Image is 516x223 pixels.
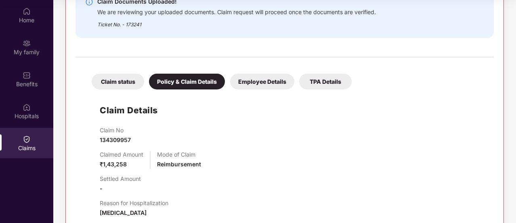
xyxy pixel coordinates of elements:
div: We are reviewing your uploaded documents. Claim request will proceed once the documents are verif... [97,6,376,16]
p: Mode of Claim [157,151,201,158]
p: Claimed Amount [100,151,143,158]
img: svg+xml;base64,PHN2ZyBpZD0iSG9tZSIgeG1sbnM9Imh0dHA6Ly93d3cudzMub3JnLzIwMDAvc3ZnIiB3aWR0aD0iMjAiIG... [23,7,31,15]
img: svg+xml;base64,PHN2ZyBpZD0iQmVuZWZpdHMiIHhtbG5zPSJodHRwOi8vd3d3LnczLm9yZy8yMDAwL3N2ZyIgd2lkdGg9Ij... [23,71,31,79]
h1: Claim Details [100,104,158,117]
img: svg+xml;base64,PHN2ZyBpZD0iQ2xhaW0iIHhtbG5zPSJodHRwOi8vd3d3LnczLm9yZy8yMDAwL3N2ZyIgd2lkdGg9IjIwIi... [23,135,31,143]
p: Claim No [100,127,131,134]
div: Policy & Claim Details [149,74,225,89]
p: Settled Amount [100,175,141,182]
div: TPA Details [299,74,352,89]
img: svg+xml;base64,PHN2ZyBpZD0iSG9zcGl0YWxzIiB4bWxucz0iaHR0cDovL3d3dy53My5vcmcvMjAwMC9zdmciIHdpZHRoPS... [23,103,31,111]
span: [MEDICAL_DATA] [100,209,147,216]
div: Ticket No. - 173241 [97,16,376,28]
div: Claim status [92,74,144,89]
span: Reimbursement [157,161,201,168]
div: Employee Details [230,74,294,89]
p: Reason for Hospitalization [100,200,168,206]
img: svg+xml;base64,PHN2ZyB3aWR0aD0iMjAiIGhlaWdodD0iMjAiIHZpZXdCb3g9IjAgMCAyMCAyMCIgZmlsbD0ibm9uZSIgeG... [23,39,31,47]
span: - [100,185,103,192]
span: ₹1,43,258 [100,161,127,168]
span: 134309957 [100,136,131,143]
